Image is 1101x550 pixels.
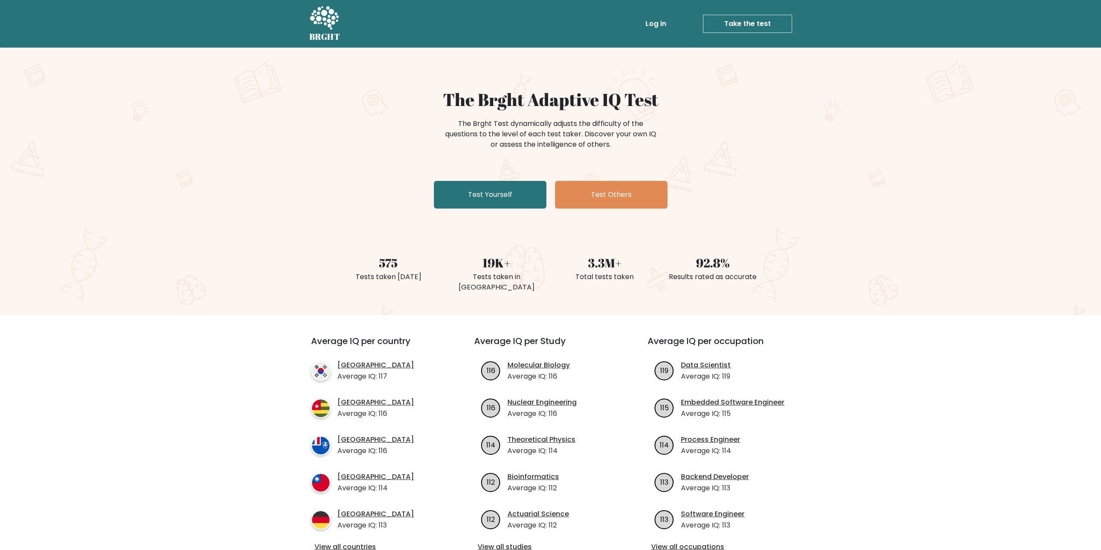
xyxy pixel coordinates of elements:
[507,360,570,370] a: Molecular Biology
[681,472,749,482] a: Backend Developer
[660,402,669,412] text: 115
[337,472,414,482] a: [GEOGRAPHIC_DATA]
[337,371,414,382] p: Average IQ: 117
[556,254,654,272] div: 3.3M+
[660,477,668,487] text: 113
[474,336,627,357] h3: Average IQ per Study
[660,440,669,450] text: 114
[340,89,762,110] h1: The Brght Adaptive IQ Test
[681,483,749,493] p: Average IQ: 113
[311,473,331,492] img: country
[340,254,437,272] div: 575
[507,397,577,408] a: Nuclear Engineering
[309,3,340,44] a: BRGHT
[311,436,331,455] img: country
[703,15,792,33] a: Take the test
[486,440,495,450] text: 114
[337,434,414,445] a: [GEOGRAPHIC_DATA]
[681,446,740,456] p: Average IQ: 114
[664,272,762,282] div: Results rated as accurate
[337,360,414,370] a: [GEOGRAPHIC_DATA]
[487,402,495,412] text: 116
[507,446,575,456] p: Average IQ: 114
[337,483,414,493] p: Average IQ: 114
[507,371,570,382] p: Average IQ: 116
[443,119,659,150] div: The Brght Test dynamically adjusts the difficulty of the questions to the level of each test take...
[556,272,654,282] div: Total tests taken
[681,408,784,419] p: Average IQ: 115
[337,446,414,456] p: Average IQ: 116
[681,371,731,382] p: Average IQ: 119
[337,520,414,531] p: Average IQ: 113
[555,181,668,209] a: Test Others
[507,472,559,482] a: Bioinformatics
[311,336,443,357] h3: Average IQ per country
[340,272,437,282] div: Tests taken [DATE]
[681,520,745,531] p: Average IQ: 113
[507,408,577,419] p: Average IQ: 116
[448,254,546,272] div: 19K+
[337,397,414,408] a: [GEOGRAPHIC_DATA]
[664,254,762,272] div: 92.8%
[487,477,495,487] text: 112
[507,509,569,519] a: Actuarial Science
[311,510,331,530] img: country
[660,365,668,375] text: 119
[507,520,569,531] p: Average IQ: 112
[487,514,495,524] text: 112
[311,361,331,381] img: country
[507,434,575,445] a: Theoretical Physics
[681,509,745,519] a: Software Engineer
[642,15,670,32] a: Log in
[337,408,414,419] p: Average IQ: 116
[487,365,495,375] text: 116
[311,399,331,418] img: country
[434,181,546,209] a: Test Yourself
[309,32,340,42] h5: BRGHT
[681,434,740,445] a: Process Engineer
[507,483,559,493] p: Average IQ: 112
[681,360,731,370] a: Data Scientist
[337,509,414,519] a: [GEOGRAPHIC_DATA]
[681,397,784,408] a: Embedded Software Engineer
[648,336,800,357] h3: Average IQ per occupation
[660,514,668,524] text: 113
[448,272,546,293] div: Tests taken in [GEOGRAPHIC_DATA]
